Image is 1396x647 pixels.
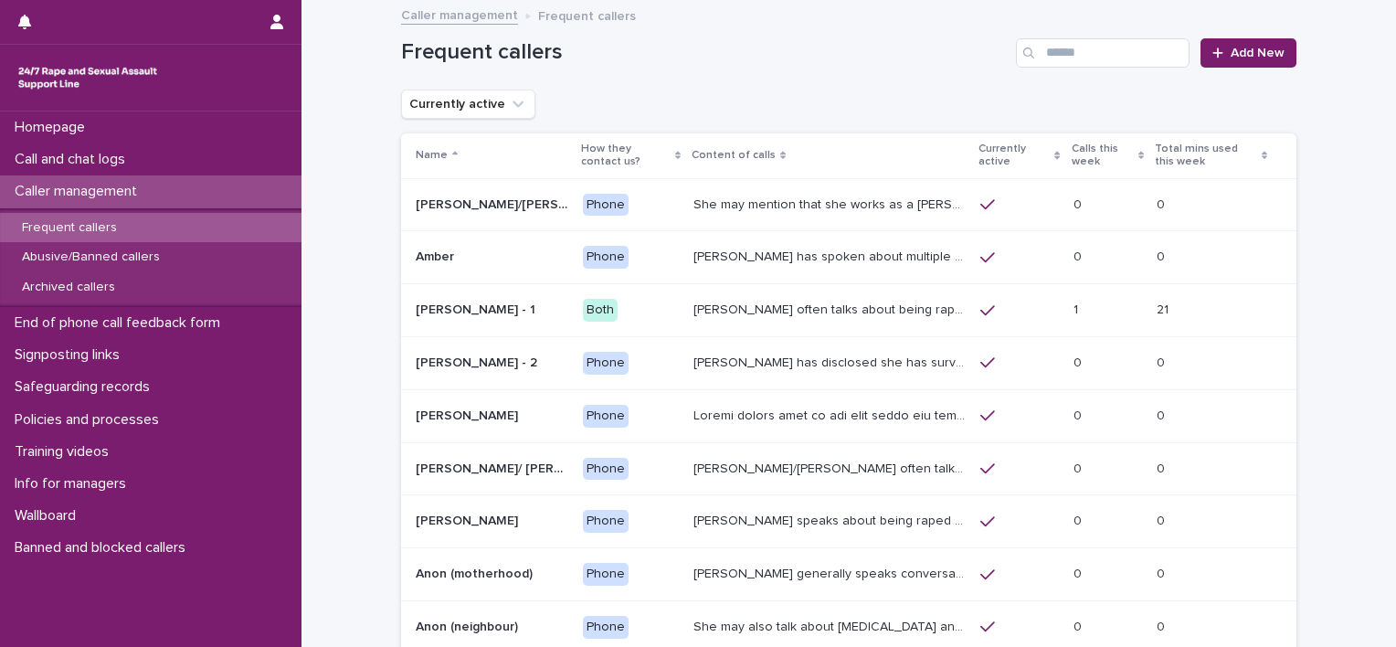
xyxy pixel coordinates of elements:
p: Abbie/Emily (Anon/'I don't know'/'I can't remember') [416,194,572,213]
p: Amy has disclosed she has survived two rapes, one in the UK and the other in Australia in 2013. S... [693,352,969,371]
p: Wallboard [7,507,90,525]
p: 0 [1073,563,1085,582]
tr: Anon (motherhood)Anon (motherhood) Phone[PERSON_NAME] generally speaks conversationally about man... [401,548,1296,601]
div: Phone [583,510,629,533]
p: 0 [1073,352,1085,371]
p: 0 [1157,405,1169,424]
p: Andrew shared that he has been raped and beaten by a group of men in or near his home twice withi... [693,405,969,424]
p: End of phone call feedback form [7,314,235,332]
p: Caller speaks about being raped and abused by the police and her ex-husband of 20 years. She has ... [693,510,969,529]
p: Amy often talks about being raped a night before or 2 weeks ago or a month ago. She also makes re... [693,299,969,318]
p: [PERSON_NAME] [416,510,522,529]
p: Info for managers [7,475,141,493]
p: Frequent callers [7,220,132,236]
p: Frequent callers [538,5,636,25]
img: rhQMoQhaT3yELyF149Cw [15,59,161,96]
p: 0 [1073,194,1085,213]
p: Policies and processes [7,411,174,429]
p: Abusive/Banned callers [7,249,174,265]
p: Archived callers [7,280,130,295]
p: How they contact us? [581,139,671,173]
p: [PERSON_NAME]/ [PERSON_NAME] [416,458,572,477]
p: 0 [1073,510,1085,529]
p: 0 [1157,194,1169,213]
p: 0 [1073,458,1085,477]
p: Banned and blocked callers [7,539,200,557]
p: 0 [1157,510,1169,529]
p: [PERSON_NAME] - 2 [416,352,541,371]
p: 0 [1073,616,1085,635]
p: 21 [1157,299,1172,318]
div: Phone [583,405,629,428]
p: Anon (neighbour) [416,616,522,635]
p: 0 [1073,246,1085,265]
p: 0 [1157,352,1169,371]
p: 0 [1157,458,1169,477]
p: Caller generally speaks conversationally about many different things in her life and rarely speak... [693,563,969,582]
p: 0 [1157,616,1169,635]
p: Calls this week [1072,139,1134,173]
p: She may also talk about child sexual abuse and about currently being physically disabled. She has... [693,616,969,635]
a: Caller management [401,4,518,25]
div: Both [583,299,618,322]
p: Name [416,145,448,165]
tr: [PERSON_NAME]/ [PERSON_NAME][PERSON_NAME]/ [PERSON_NAME] Phone[PERSON_NAME]/[PERSON_NAME] often t... [401,442,1296,495]
p: Anon (motherhood) [416,563,536,582]
div: Phone [583,352,629,375]
tr: [PERSON_NAME] - 2[PERSON_NAME] - 2 Phone[PERSON_NAME] has disclosed she has survived two rapes, o... [401,336,1296,389]
p: Training videos [7,443,123,461]
button: Currently active [401,90,535,119]
p: Signposting links [7,346,134,364]
div: Phone [583,563,629,586]
p: Safeguarding records [7,378,164,396]
p: She may mention that she works as a Nanny, looking after two children. Abbie / Emily has let us k... [693,194,969,213]
p: Total mins used this week [1155,139,1257,173]
p: Content of calls [692,145,776,165]
p: [PERSON_NAME] - 1 [416,299,539,318]
div: Phone [583,246,629,269]
p: [PERSON_NAME] [416,405,522,424]
tr: [PERSON_NAME][PERSON_NAME] PhoneLoremi dolors amet co adi elit seddo eiu tempor in u labor et dol... [401,389,1296,442]
p: Anna/Emma often talks about being raped at gunpoint at the age of 13/14 by her ex-partner, aged 1... [693,458,969,477]
tr: [PERSON_NAME][PERSON_NAME] Phone[PERSON_NAME] speaks about being raped and abused by the police a... [401,495,1296,548]
p: Caller management [7,183,152,200]
tr: AmberAmber Phone[PERSON_NAME] has spoken about multiple experiences of [MEDICAL_DATA]. [PERSON_NA... [401,231,1296,284]
p: Currently active [978,139,1050,173]
input: Search [1016,38,1190,68]
h1: Frequent callers [401,39,1009,66]
p: 0 [1157,563,1169,582]
tr: [PERSON_NAME] - 1[PERSON_NAME] - 1 Both[PERSON_NAME] often talks about being raped a night before... [401,284,1296,337]
p: 0 [1073,405,1085,424]
tr: [PERSON_NAME]/[PERSON_NAME] (Anon/'I don't know'/'I can't remember')[PERSON_NAME]/[PERSON_NAME] (... [401,178,1296,231]
span: Add New [1231,47,1285,59]
a: Add New [1200,38,1296,68]
div: Phone [583,194,629,217]
p: Call and chat logs [7,151,140,168]
p: Homepage [7,119,100,136]
p: 0 [1157,246,1169,265]
div: Phone [583,616,629,639]
p: Amber [416,246,458,265]
p: 1 [1073,299,1082,318]
p: Amber has spoken about multiple experiences of sexual abuse. Amber told us she is now 18 (as of 0... [693,246,969,265]
div: Phone [583,458,629,481]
